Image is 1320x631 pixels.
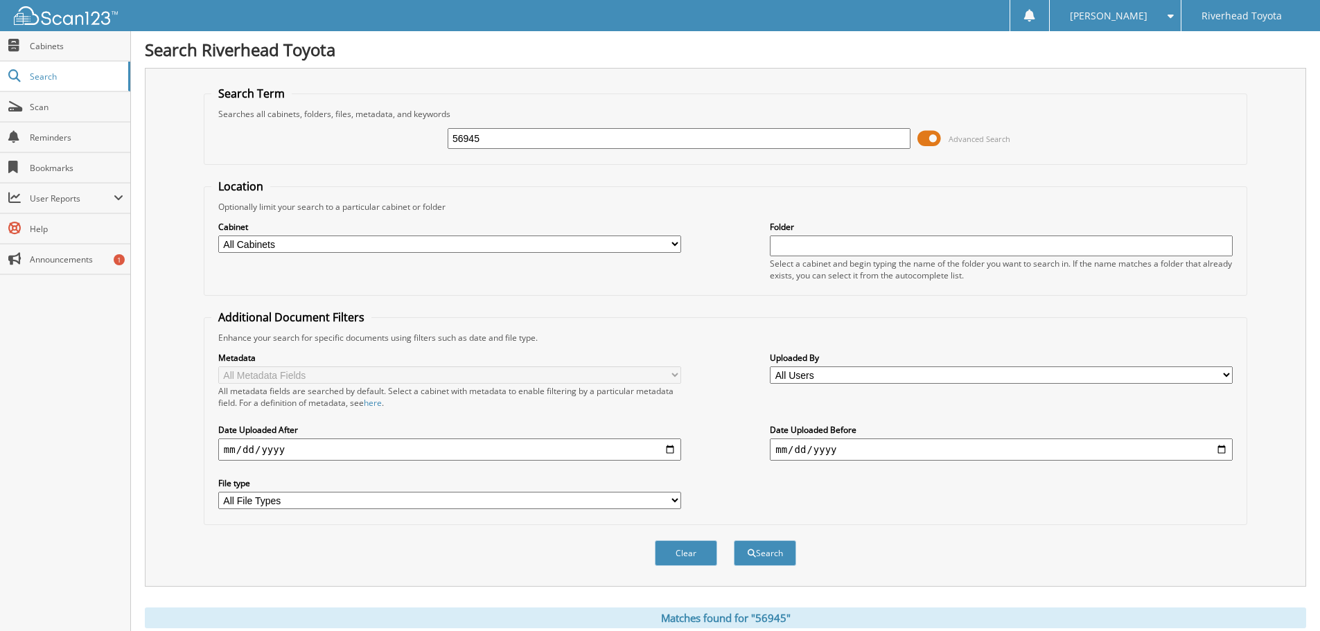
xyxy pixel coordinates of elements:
[770,424,1233,436] label: Date Uploaded Before
[218,477,681,489] label: File type
[364,397,382,409] a: here
[734,540,796,566] button: Search
[30,71,121,82] span: Search
[218,438,681,461] input: start
[218,221,681,233] label: Cabinet
[1070,12,1147,20] span: [PERSON_NAME]
[30,40,123,52] span: Cabinets
[770,352,1233,364] label: Uploaded By
[655,540,717,566] button: Clear
[30,223,123,235] span: Help
[218,385,681,409] div: All metadata fields are searched by default. Select a cabinet with metadata to enable filtering b...
[211,332,1240,344] div: Enhance your search for specific documents using filters such as date and file type.
[211,201,1240,213] div: Optionally limit your search to a particular cabinet or folder
[14,6,118,25] img: scan123-logo-white.svg
[949,134,1010,144] span: Advanced Search
[770,221,1233,233] label: Folder
[30,101,123,113] span: Scan
[218,424,681,436] label: Date Uploaded After
[30,193,114,204] span: User Reports
[218,352,681,364] label: Metadata
[30,162,123,174] span: Bookmarks
[30,132,123,143] span: Reminders
[145,38,1306,61] h1: Search Riverhead Toyota
[211,108,1240,120] div: Searches all cabinets, folders, files, metadata, and keywords
[211,310,371,325] legend: Additional Document Filters
[770,438,1233,461] input: end
[770,258,1233,281] div: Select a cabinet and begin typing the name of the folder you want to search in. If the name match...
[145,607,1306,628] div: Matches found for "56945"
[1202,12,1282,20] span: Riverhead Toyota
[114,254,125,265] div: 1
[211,86,292,101] legend: Search Term
[30,254,123,265] span: Announcements
[211,179,270,194] legend: Location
